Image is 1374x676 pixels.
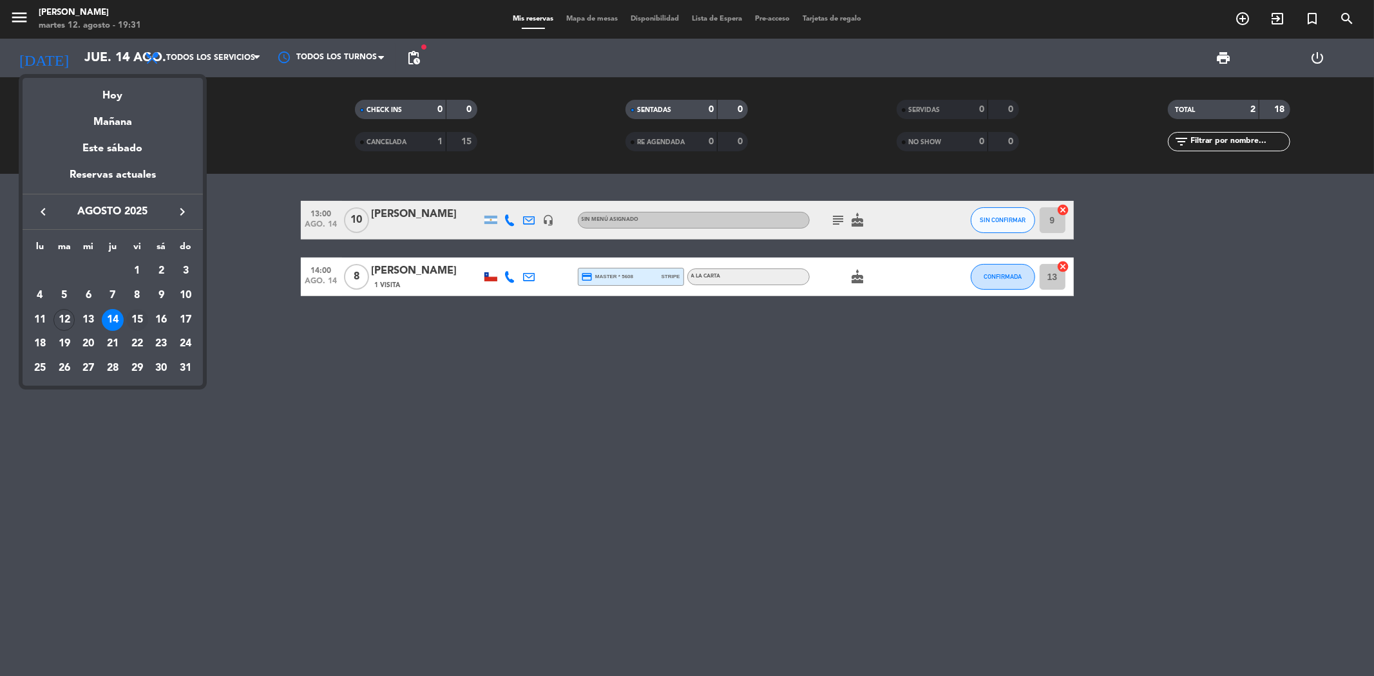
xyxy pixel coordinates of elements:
[32,203,55,220] button: keyboard_arrow_left
[52,239,77,259] th: martes
[28,356,52,380] td: 25 de agosto de 2025
[125,259,149,284] td: 1 de agosto de 2025
[102,309,124,331] div: 14
[171,203,194,220] button: keyboard_arrow_right
[150,260,172,282] div: 2
[55,203,171,220] span: agosto 2025
[175,333,196,355] div: 24
[100,283,125,308] td: 7 de agosto de 2025
[53,285,75,306] div: 5
[23,104,203,131] div: Mañana
[28,259,125,284] td: AGO.
[53,333,75,355] div: 19
[175,309,196,331] div: 17
[173,308,198,332] td: 17 de agosto de 2025
[149,356,174,380] td: 30 de agosto de 2025
[100,239,125,259] th: jueves
[29,357,51,379] div: 25
[23,131,203,167] div: Este sábado
[102,285,124,306] div: 7
[76,356,100,380] td: 27 de agosto de 2025
[126,260,148,282] div: 1
[52,283,77,308] td: 5 de agosto de 2025
[149,332,174,357] td: 23 de agosto de 2025
[126,333,148,355] div: 22
[149,239,174,259] th: sábado
[28,332,52,357] td: 18 de agosto de 2025
[102,357,124,379] div: 28
[175,204,190,220] i: keyboard_arrow_right
[125,332,149,357] td: 22 de agosto de 2025
[173,283,198,308] td: 10 de agosto de 2025
[126,357,148,379] div: 29
[125,356,149,380] td: 29 de agosto de 2025
[149,308,174,332] td: 16 de agosto de 2025
[53,309,75,331] div: 12
[150,309,172,331] div: 16
[100,308,125,332] td: 14 de agosto de 2025
[28,308,52,332] td: 11 de agosto de 2025
[76,308,100,332] td: 13 de agosto de 2025
[28,283,52,308] td: 4 de agosto de 2025
[77,285,99,306] div: 6
[35,204,51,220] i: keyboard_arrow_left
[173,259,198,284] td: 3 de agosto de 2025
[150,357,172,379] div: 30
[29,285,51,306] div: 4
[173,356,198,380] td: 31 de agosto de 2025
[29,333,51,355] div: 18
[125,283,149,308] td: 8 de agosto de 2025
[76,332,100,357] td: 20 de agosto de 2025
[149,259,174,284] td: 2 de agosto de 2025
[77,357,99,379] div: 27
[23,167,203,193] div: Reservas actuales
[52,332,77,357] td: 19 de agosto de 2025
[175,357,196,379] div: 31
[126,309,148,331] div: 15
[126,285,148,306] div: 8
[125,239,149,259] th: viernes
[173,239,198,259] th: domingo
[52,356,77,380] td: 26 de agosto de 2025
[175,260,196,282] div: 3
[173,332,198,357] td: 24 de agosto de 2025
[23,78,203,104] div: Hoy
[125,308,149,332] td: 15 de agosto de 2025
[77,333,99,355] div: 20
[76,283,100,308] td: 6 de agosto de 2025
[100,332,125,357] td: 21 de agosto de 2025
[53,357,75,379] div: 26
[76,239,100,259] th: miércoles
[175,285,196,306] div: 10
[149,283,174,308] td: 9 de agosto de 2025
[150,333,172,355] div: 23
[29,309,51,331] div: 11
[28,239,52,259] th: lunes
[100,356,125,380] td: 28 de agosto de 2025
[102,333,124,355] div: 21
[77,309,99,331] div: 13
[150,285,172,306] div: 9
[52,308,77,332] td: 12 de agosto de 2025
